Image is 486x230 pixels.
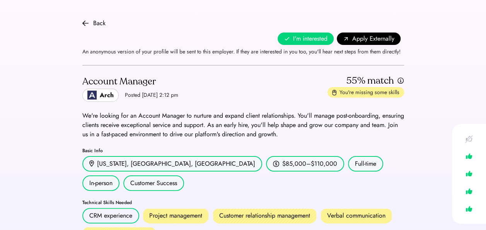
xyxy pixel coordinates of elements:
div: Arch [100,91,114,100]
img: money.svg [273,160,279,167]
div: Customer relationship management [219,211,310,220]
div: Full-time [348,156,383,172]
div: Basic Info [82,148,404,153]
img: like.svg [464,185,474,197]
div: Account Manager [82,76,178,88]
div: Technical Skills Needed [82,200,404,205]
img: like.svg [464,151,474,162]
span: I'm interested [293,34,327,43]
div: $85,000–$110,000 [282,159,337,168]
button: Apply Externally [337,33,401,45]
div: You're missing some skills [339,89,399,96]
img: like-crossed-out.svg [464,133,474,144]
img: location.svg [89,160,94,167]
div: In-person [82,175,119,191]
div: CRM experience [89,211,132,220]
div: 55% match [346,75,394,87]
div: Project management [149,211,202,220]
div: Customer Success [123,175,184,191]
div: Verbal communication [327,211,385,220]
div: Posted [DATE] 2:12 pm [125,91,178,99]
span: Apply Externally [352,34,394,43]
img: missing-skills.svg [332,89,336,96]
img: arrow-back.svg [82,20,89,26]
div: We're looking for an Account Manager to nurture and expand client relationships. You'll manage po... [82,111,404,139]
img: info.svg [397,77,404,84]
button: I'm interested [278,33,334,45]
div: Back [93,19,106,28]
img: like.svg [464,168,474,179]
div: [US_STATE], [GEOGRAPHIC_DATA], [GEOGRAPHIC_DATA] [97,159,255,168]
img: like.svg [464,203,474,215]
img: Logo_Blue_1.png [87,91,97,100]
div: An anonymous version of your profile will be sent to this employer. If they are interested in you... [82,45,401,56]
